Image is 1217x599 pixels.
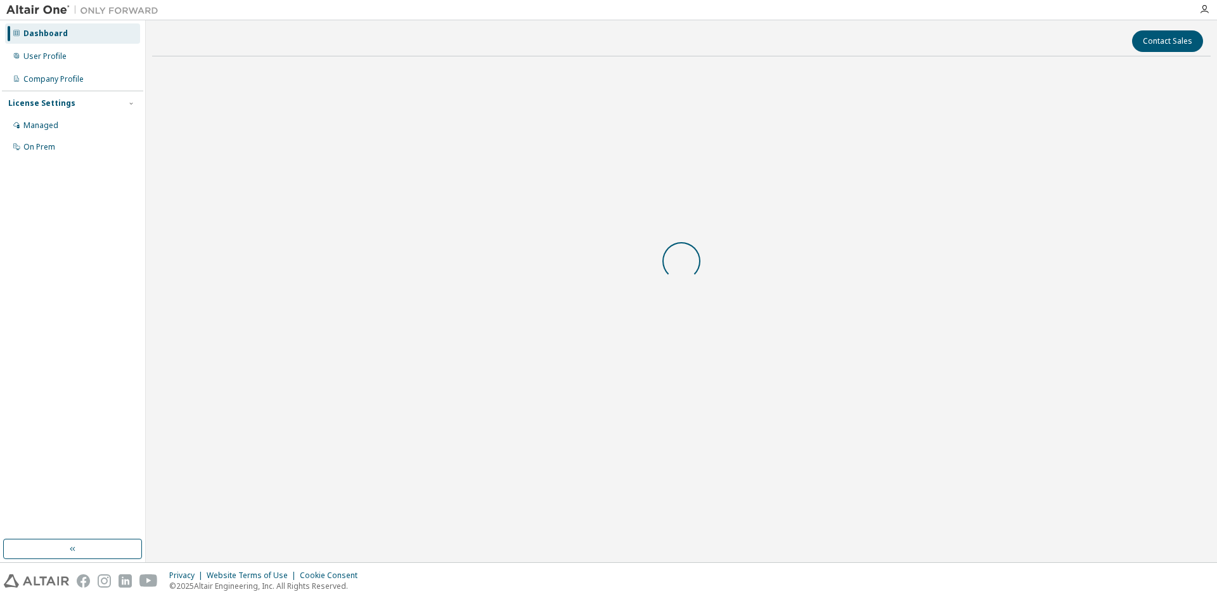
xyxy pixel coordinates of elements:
div: On Prem [23,142,55,152]
p: © 2025 Altair Engineering, Inc. All Rights Reserved. [169,581,365,591]
div: Cookie Consent [300,570,365,581]
div: Privacy [169,570,207,581]
img: Altair One [6,4,165,16]
div: Company Profile [23,74,84,84]
div: Website Terms of Use [207,570,300,581]
div: License Settings [8,98,75,108]
div: User Profile [23,51,67,61]
img: youtube.svg [139,574,158,588]
img: facebook.svg [77,574,90,588]
button: Contact Sales [1132,30,1203,52]
img: altair_logo.svg [4,574,69,588]
img: linkedin.svg [119,574,132,588]
div: Managed [23,120,58,131]
div: Dashboard [23,29,68,39]
img: instagram.svg [98,574,111,588]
